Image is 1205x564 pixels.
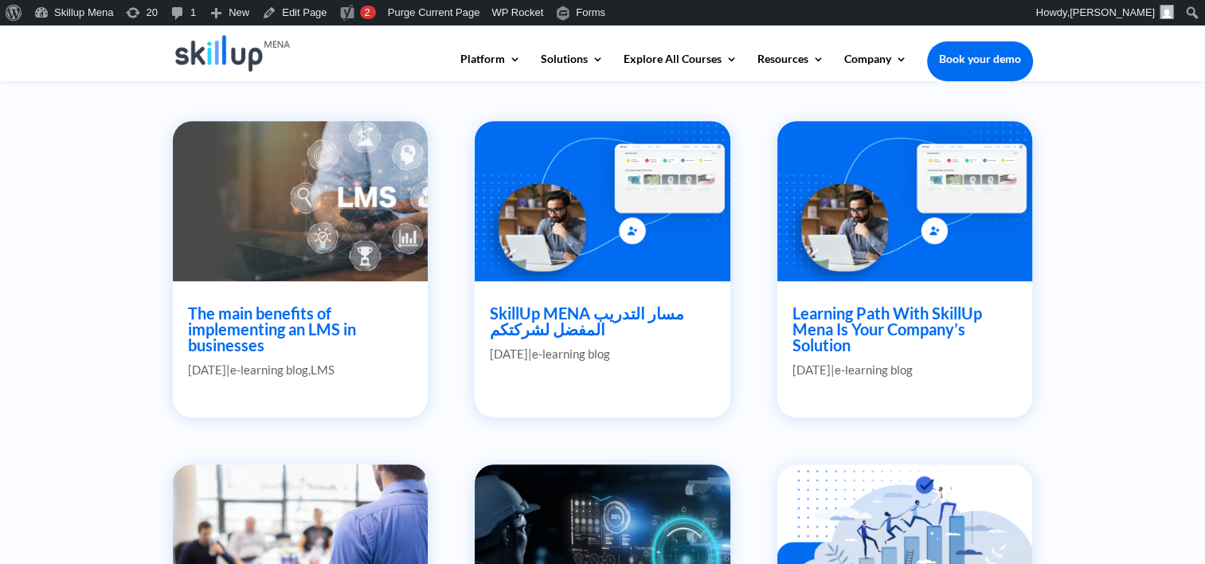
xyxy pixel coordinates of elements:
span: [PERSON_NAME] [1070,6,1155,18]
a: Company [844,53,907,80]
img: SkillUp MENA مسار التدريب المفضل لشركتكم [474,120,730,280]
span: [DATE] [490,347,528,361]
span: 2 [365,6,370,18]
span: [DATE] [188,362,226,377]
a: Solutions [541,53,604,80]
a: Resources [757,53,824,80]
a: LMS [311,362,335,377]
p: | [490,345,714,363]
img: Learning Path With SkillUp Mena Is Your Company’s Solution [777,120,1033,280]
img: Skillup Mena [175,35,291,72]
a: e-learning blog [835,362,913,377]
img: The main benefits of implementing an LMS in businesses [172,120,428,280]
a: Explore All Courses [624,53,737,80]
a: e-learning blog [230,362,308,377]
p: | [792,361,1017,379]
a: The main benefits of implementing an LMS in businesses [188,304,356,354]
a: Platform [460,53,521,80]
a: Learning Path With SkillUp Mena Is Your Company’s Solution [792,304,982,354]
a: SkillUp MENA مسار التدريب المفضل لشركتكم [490,304,684,339]
iframe: Chat Widget [940,392,1205,564]
p: | , [188,361,413,379]
span: [DATE] [792,362,831,377]
a: e-learning blog [532,347,610,361]
a: Book your demo [927,41,1033,76]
